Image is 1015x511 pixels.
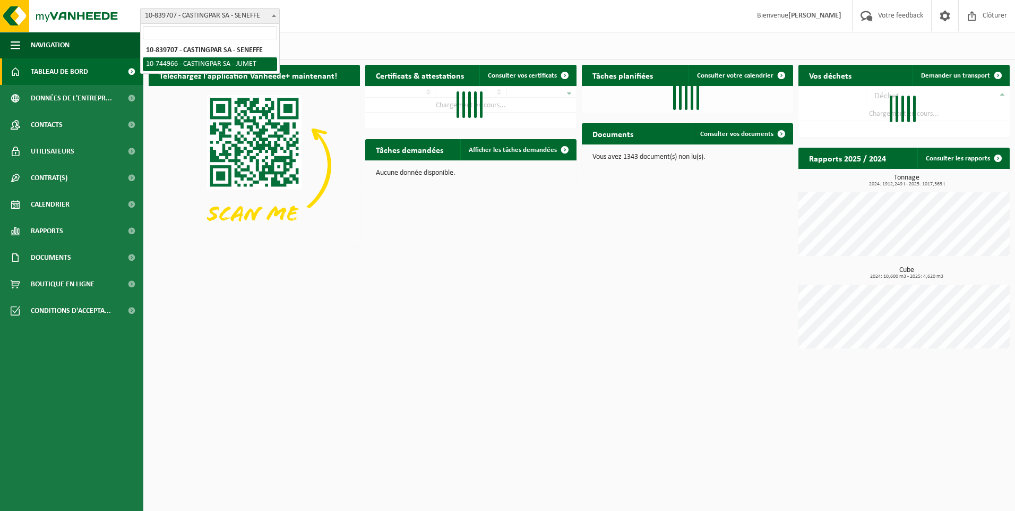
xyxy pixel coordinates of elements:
span: Consulter vos documents [700,131,773,138]
span: Rapports [31,218,63,244]
span: Documents [31,244,71,271]
span: Tableau de bord [31,58,88,85]
span: Contacts [31,112,63,138]
h2: Certificats & attestations [365,65,475,86]
span: Navigation [31,32,70,58]
span: Demander un transport [921,72,990,79]
h2: Tâches demandées [365,139,454,160]
span: Données de l'entrepr... [31,85,112,112]
a: Consulter votre calendrier [689,65,792,86]
p: Aucune donnée disponible. [376,169,566,177]
span: Boutique en ligne [31,271,94,297]
span: 10-839707 - CASTINGPAR SA - SENEFFE [140,8,280,24]
a: Afficher les tâches demandées [460,139,575,160]
a: Consulter les rapports [917,148,1009,169]
h2: Documents [582,123,644,144]
span: 2024: 10,600 m3 - 2025: 4,620 m3 [804,274,1010,279]
span: Conditions d'accepta... [31,297,111,324]
p: Vous avez 1343 document(s) non lu(s). [592,154,782,161]
span: Consulter votre calendrier [697,72,773,79]
h3: Cube [804,267,1010,279]
li: 10-839707 - CASTINGPAR SA - SENEFFE [143,44,277,57]
strong: [PERSON_NAME] [788,12,841,20]
span: Calendrier [31,191,70,218]
h2: Tâches planifiées [582,65,664,86]
h2: Rapports 2025 / 2024 [798,148,897,168]
a: Consulter vos documents [692,123,792,144]
a: Consulter vos certificats [479,65,575,86]
span: Utilisateurs [31,138,74,165]
span: Consulter vos certificats [488,72,557,79]
li: 10-744966 - CASTINGPAR SA - JUMET [143,57,277,71]
span: Contrat(s) [31,165,67,191]
span: 2024: 1912,249 t - 2025: 1017,363 t [804,182,1010,187]
h2: Vos déchets [798,65,862,86]
h3: Tonnage [804,174,1010,187]
span: 10-839707 - CASTINGPAR SA - SENEFFE [141,8,279,23]
img: Download de VHEPlus App [149,86,360,245]
a: Demander un transport [913,65,1009,86]
span: Afficher les tâches demandées [469,147,557,154]
h2: Téléchargez l'application Vanheede+ maintenant! [149,65,348,86]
